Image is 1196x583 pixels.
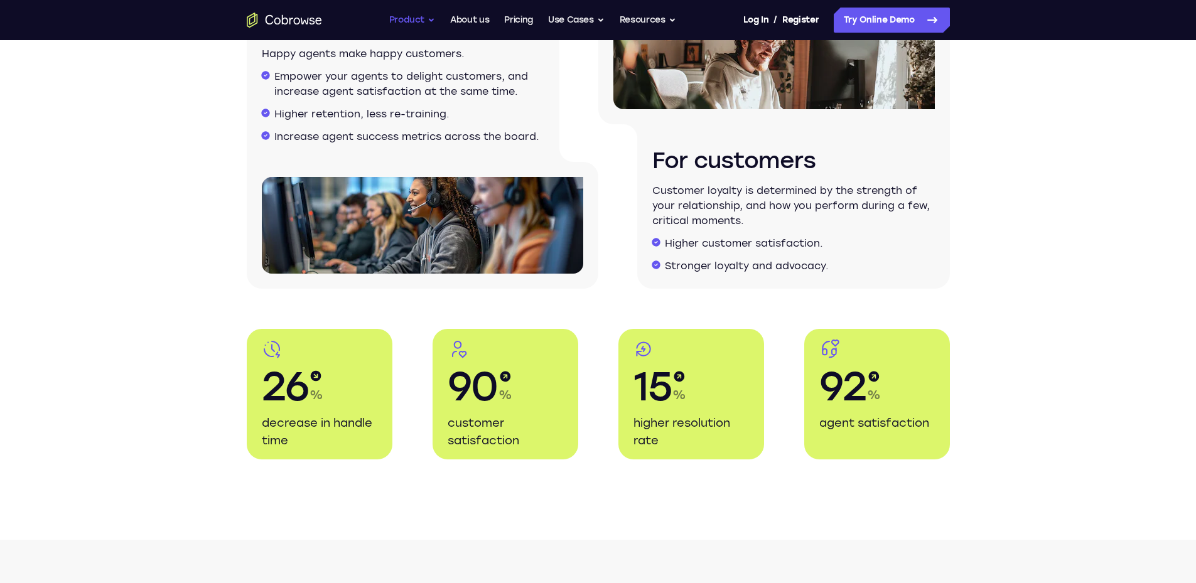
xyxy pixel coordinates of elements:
li: Empower your agents to delight customers, and increase agent satisfaction at the same time. [274,69,544,99]
span: 92 [819,361,866,412]
button: Resources [620,8,676,33]
li: Higher retention, less re-training. [274,107,544,122]
li: Increase agent success metrics across the board. [274,129,544,144]
span: 15 [633,361,672,412]
a: About us [450,8,489,33]
li: Stronger loyalty and advocacy. [665,259,935,274]
a: Register [782,8,819,33]
p: higher resolution rate [633,414,749,449]
button: Use Cases [548,8,605,33]
span: % [672,386,686,404]
p: decrease in handle time [262,414,377,449]
h3: For customers [652,146,935,176]
span: 26 [262,361,309,412]
a: Try Online Demo [834,8,950,33]
span: / [773,13,777,28]
li: Higher customer satisfaction. [665,236,935,251]
span: % [867,386,881,404]
p: Customer loyalty is determined by the strength of your relationship, and how you perform during a... [652,183,935,228]
p: agent satisfaction [819,414,935,432]
span: % [310,386,323,404]
a: Pricing [504,8,533,33]
a: Log In [743,8,768,33]
p: Happy agents make happy customers. [262,46,544,62]
span: 90 [448,361,498,412]
img: Customer support agents with headsets working on computers [262,177,583,274]
a: Go to the home page [247,13,322,28]
img: A person working on a computer [613,3,935,109]
span: % [498,386,512,404]
p: customer satisfaction [448,414,563,449]
button: Product [389,8,436,33]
